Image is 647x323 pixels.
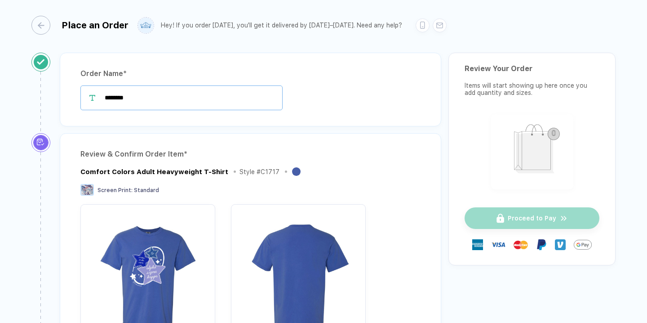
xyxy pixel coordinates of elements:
div: Review & Confirm Order Item [80,147,421,161]
img: Venmo [555,239,566,250]
img: Paypal [536,239,547,250]
div: Comfort Colors Adult Heavyweight T-Shirt [80,168,228,176]
div: Hey! If you order [DATE], you'll get it delivered by [DATE]–[DATE]. Need any help? [161,22,402,29]
img: shopping_bag.png [495,118,569,184]
div: Style # C1717 [239,168,279,175]
span: Standard [134,187,159,193]
span: Screen Print : [97,187,133,193]
div: Order Name [80,67,421,81]
div: Place an Order [62,20,129,31]
div: Review Your Order [465,64,599,73]
img: Screen Print [80,184,94,196]
img: visa [491,238,505,252]
div: Items will start showing up here once you add quantity and sizes. [465,82,599,96]
img: user profile [138,18,154,33]
img: GPay [574,236,592,254]
img: master-card [514,238,528,252]
img: express [472,239,483,250]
